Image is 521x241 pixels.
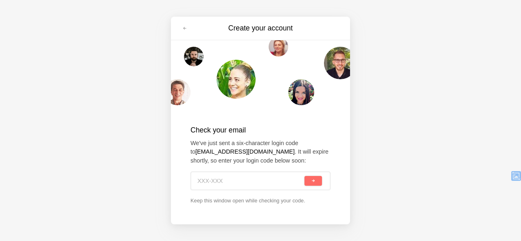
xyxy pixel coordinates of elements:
p: Keep this window open while checking your code. [190,197,331,204]
input: XXX-XXX [197,172,303,190]
strong: [EMAIL_ADDRESS][DOMAIN_NAME] [195,148,295,155]
h3: Create your account [192,23,329,33]
p: We've just sent a six-character login code to . It will expire shortly, so enter your login code ... [190,139,331,165]
h2: Check your email [190,125,331,135]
